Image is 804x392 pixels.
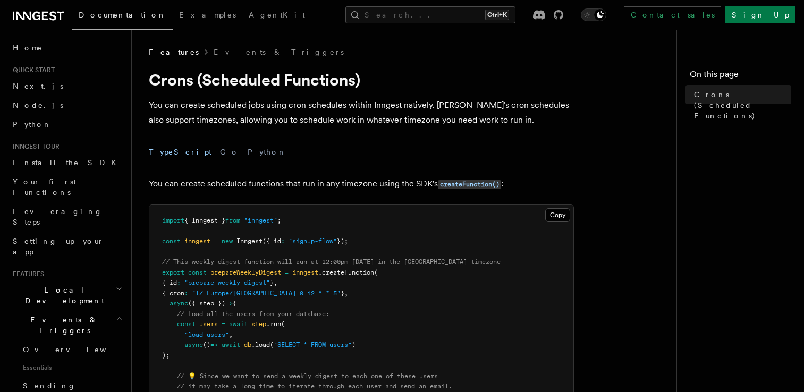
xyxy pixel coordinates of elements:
[285,269,289,276] span: =
[9,115,125,134] a: Python
[229,331,233,338] span: ,
[248,140,286,164] button: Python
[9,232,125,261] a: Setting up your app
[177,310,329,318] span: // Load all the users from your database:
[236,237,263,245] span: Inngest
[341,289,344,297] span: }
[188,269,207,276] span: const
[9,153,125,172] a: Install the SDK
[9,314,116,336] span: Events & Triggers
[281,237,285,245] span: :
[263,237,281,245] span: ({ id
[222,341,240,348] span: await
[199,320,218,328] span: users
[214,237,218,245] span: =
[170,300,188,307] span: async
[9,280,125,310] button: Local Development
[9,96,125,115] a: Node.js
[277,217,281,224] span: ;
[624,6,721,23] a: Contact sales
[274,279,277,286] span: ,
[9,202,125,232] a: Leveraging Steps
[9,66,55,74] span: Quick start
[344,289,348,297] span: ,
[318,269,374,276] span: .createFunction
[184,331,229,338] span: "load-users"
[485,10,509,20] kbd: Ctrl+K
[192,289,341,297] span: "TZ=Europe/[GEOGRAPHIC_DATA] 0 12 * * 5"
[13,177,76,197] span: Your first Functions
[210,269,281,276] span: prepareWeeklyDigest
[177,382,452,390] span: // it may take a long time to iterate through each user and send an email.
[13,207,103,226] span: Leveraging Steps
[9,310,125,340] button: Events & Triggers
[242,3,311,29] a: AgentKit
[270,279,274,286] span: }
[220,140,239,164] button: Go
[251,320,266,328] span: step
[249,11,305,19] span: AgentKit
[79,11,166,19] span: Documentation
[581,8,606,21] button: Toggle dark mode
[149,98,574,127] p: You can create scheduled jobs using cron schedules within Inngest natively. [PERSON_NAME]'s cron ...
[184,279,270,286] span: "prepare-weekly-digest"
[162,237,181,245] span: const
[179,11,236,19] span: Examples
[9,285,116,306] span: Local Development
[352,341,356,348] span: )
[9,172,125,202] a: Your first Functions
[266,320,281,328] span: .run
[244,341,251,348] span: db
[690,85,791,125] a: Crons (Scheduled Functions)
[13,42,43,53] span: Home
[177,372,438,380] span: // 💡 Since we want to send a weekly digest to each one of these users
[337,237,348,245] span: });
[274,341,352,348] span: "SELECT * FROM users"
[244,217,277,224] span: "inngest"
[374,269,378,276] span: (
[270,341,274,348] span: (
[72,3,173,30] a: Documentation
[173,3,242,29] a: Examples
[162,269,184,276] span: export
[210,341,218,348] span: =>
[281,320,285,328] span: (
[251,341,270,348] span: .load
[725,6,795,23] a: Sign Up
[203,341,210,348] span: ()
[214,47,344,57] a: Events & Triggers
[19,359,125,376] span: Essentials
[9,142,60,151] span: Inngest tour
[184,217,225,224] span: { Inngest }
[184,237,210,245] span: inngest
[690,68,791,85] h4: On this page
[184,289,188,297] span: :
[229,320,248,328] span: await
[9,76,125,96] a: Next.js
[13,101,63,109] span: Node.js
[177,320,196,328] span: const
[13,82,63,90] span: Next.js
[149,70,574,89] h1: Crons (Scheduled Functions)
[345,6,515,23] button: Search...Ctrl+K
[289,237,337,245] span: "signup-flow"
[9,38,125,57] a: Home
[438,178,501,189] a: createFunction()
[19,340,125,359] a: Overview
[222,237,233,245] span: new
[9,270,44,278] span: Features
[149,176,574,192] p: You can create scheduled functions that run in any timezone using the SDK's :
[13,158,123,167] span: Install the SDK
[162,217,184,224] span: import
[149,47,199,57] span: Features
[13,120,52,129] span: Python
[694,89,791,121] span: Crons (Scheduled Functions)
[184,341,203,348] span: async
[23,345,132,354] span: Overview
[162,258,501,266] span: // This weekly digest function will run at 12:00pm [DATE] in the [GEOGRAPHIC_DATA] timezone
[162,289,184,297] span: { cron
[13,237,104,256] span: Setting up your app
[545,208,570,222] button: Copy
[162,279,177,286] span: { id
[188,300,225,307] span: ({ step })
